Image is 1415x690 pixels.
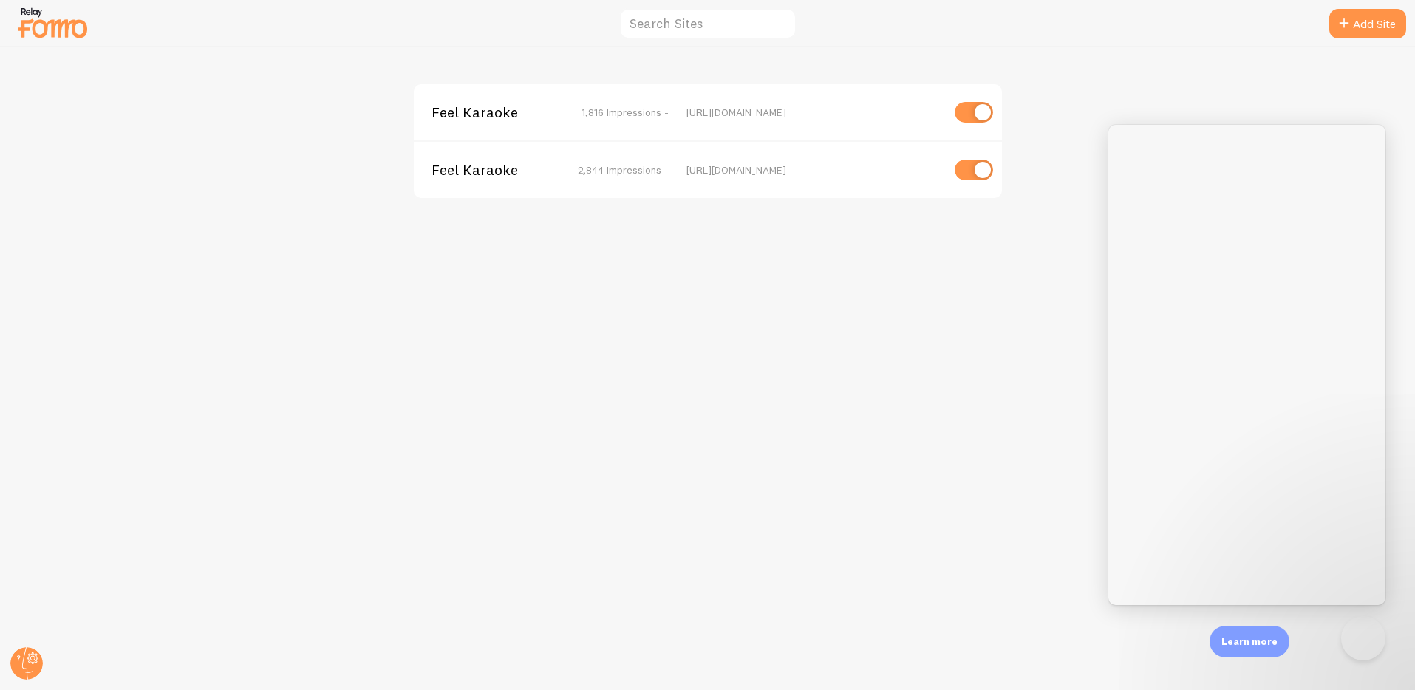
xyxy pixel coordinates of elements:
[432,106,550,119] span: Feel Karaoke
[16,4,89,41] img: fomo-relay-logo-orange.svg
[1108,125,1385,605] iframe: Help Scout Beacon - Live Chat, Contact Form, and Knowledge Base
[578,163,669,177] span: 2,844 Impressions -
[1210,626,1289,657] div: Learn more
[1221,635,1278,649] p: Learn more
[1341,616,1385,660] iframe: Help Scout Beacon - Close
[432,163,550,177] span: Feel Karaoke
[686,163,941,177] div: [URL][DOMAIN_NAME]
[686,106,941,119] div: [URL][DOMAIN_NAME]
[582,106,669,119] span: 1,816 Impressions -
